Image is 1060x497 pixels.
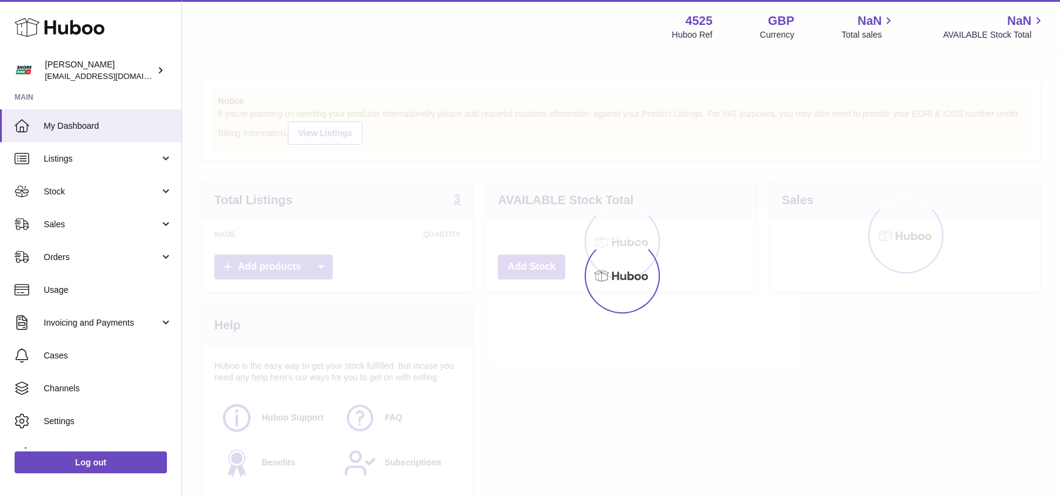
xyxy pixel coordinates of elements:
span: Channels [44,383,172,394]
a: NaN Total sales [841,13,895,41]
span: Returns [44,448,172,460]
img: internalAdmin-4525@internal.huboo.com [15,61,33,80]
span: Cases [44,350,172,362]
span: Settings [44,416,172,427]
span: NaN [857,13,882,29]
span: Orders [44,252,160,263]
span: Total sales [841,29,895,41]
span: Listings [44,153,160,165]
strong: GBP [768,13,794,29]
span: [EMAIL_ADDRESS][DOMAIN_NAME] [45,71,178,81]
div: [PERSON_NAME] [45,59,154,82]
span: Invoicing and Payments [44,317,160,329]
a: NaN AVAILABLE Stock Total [943,13,1045,41]
a: Log out [15,451,167,473]
span: Stock [44,186,160,197]
span: NaN [1007,13,1031,29]
span: Usage [44,284,172,296]
div: Huboo Ref [672,29,713,41]
strong: 4525 [685,13,713,29]
div: Currency [760,29,795,41]
span: My Dashboard [44,120,172,132]
span: AVAILABLE Stock Total [943,29,1045,41]
span: Sales [44,219,160,230]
